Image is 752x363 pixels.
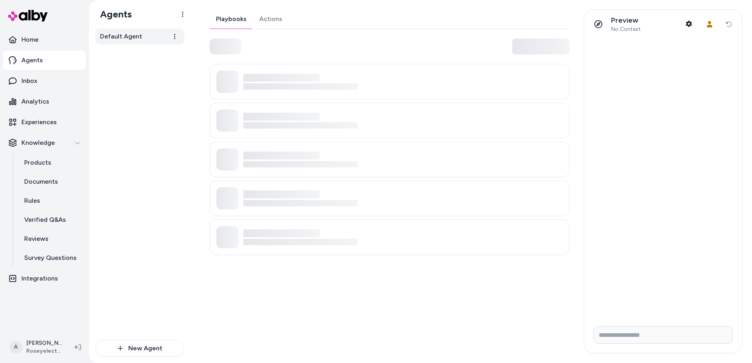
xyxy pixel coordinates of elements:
a: Analytics [3,92,86,111]
p: [PERSON_NAME] [26,339,62,347]
button: Knowledge [3,133,86,152]
p: Agents [21,56,43,65]
a: Documents [16,172,86,191]
span: Roseyelectronics [26,347,62,355]
span: Default Agent [100,32,142,41]
a: Inbox [3,71,86,90]
a: Verified Q&As [16,210,86,229]
a: Products [16,153,86,172]
img: alby Logo [8,10,48,21]
a: Experiences [3,113,86,132]
button: A[PERSON_NAME]Roseyelectronics [5,334,68,360]
p: Home [21,35,39,44]
p: Reviews [24,234,48,244]
p: Integrations [21,274,58,283]
p: Inbox [21,76,37,86]
p: Rules [24,196,40,206]
a: Agents [3,51,86,70]
h1: Agents [94,8,132,20]
p: Verified Q&As [24,215,66,225]
a: Playbooks [210,10,253,29]
p: Knowledge [21,138,55,148]
a: Reviews [16,229,86,248]
span: A [10,341,22,353]
p: Analytics [21,97,49,106]
a: Actions [253,10,289,29]
p: Preview [611,16,641,25]
p: Products [24,158,51,167]
input: Write your prompt here [594,326,733,344]
a: Default Agent [95,29,184,44]
span: No Context [611,26,641,33]
button: New Agent [95,340,184,357]
p: Documents [24,177,58,186]
p: Survey Questions [24,253,77,263]
p: Experiences [21,117,57,127]
a: Integrations [3,269,86,288]
a: Home [3,30,86,49]
a: Survey Questions [16,248,86,267]
a: Rules [16,191,86,210]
